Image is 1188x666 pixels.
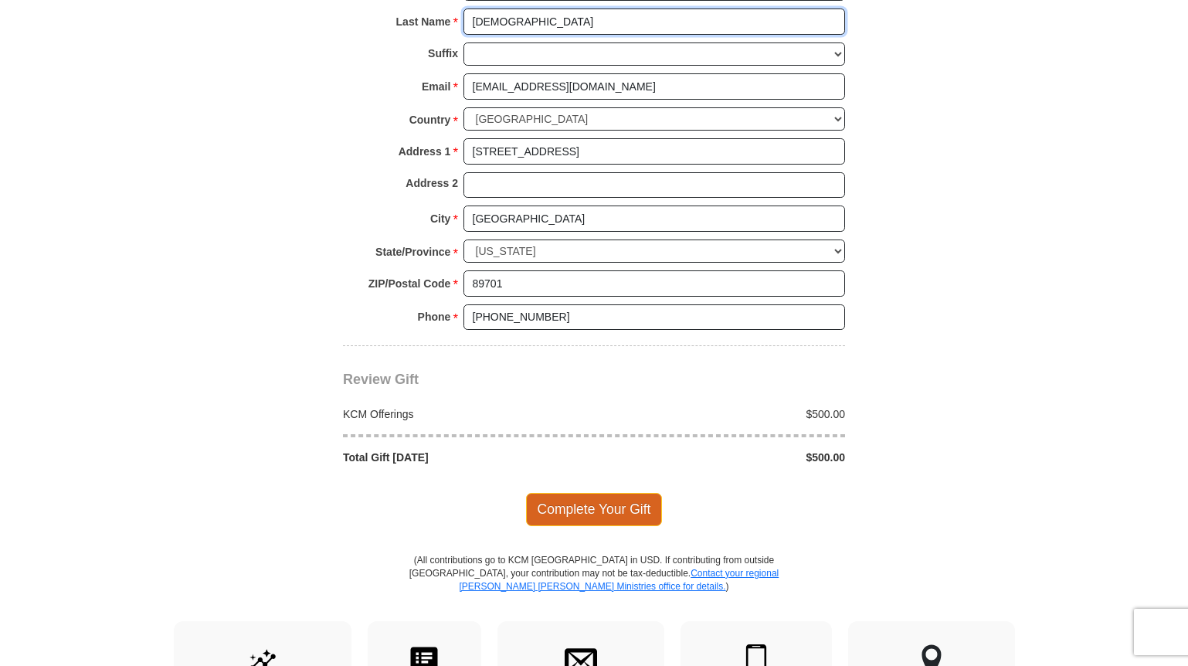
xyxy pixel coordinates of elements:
strong: Address 1 [399,141,451,162]
strong: State/Province [375,241,450,263]
strong: Address 2 [406,172,458,194]
div: KCM Offerings [335,406,595,422]
div: $500.00 [594,450,854,465]
strong: City [430,208,450,229]
strong: Suffix [428,42,458,64]
div: $500.00 [594,406,854,422]
strong: ZIP/Postal Code [368,273,451,294]
span: Review Gift [343,372,419,387]
a: Contact your regional [PERSON_NAME] [PERSON_NAME] Ministries office for details. [459,568,779,592]
strong: Email [422,76,450,97]
span: Complete Your Gift [526,493,663,525]
strong: Phone [418,306,451,328]
p: (All contributions go to KCM [GEOGRAPHIC_DATA] in USD. If contributing from outside [GEOGRAPHIC_D... [409,554,779,621]
strong: Last Name [396,11,451,32]
strong: Country [409,109,451,131]
div: Total Gift [DATE] [335,450,595,465]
